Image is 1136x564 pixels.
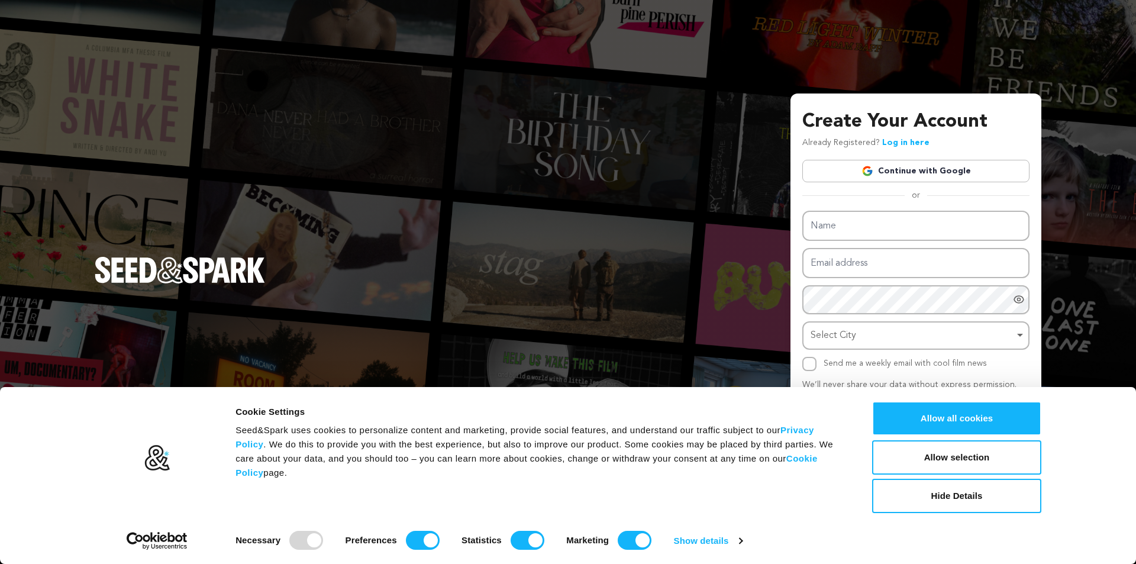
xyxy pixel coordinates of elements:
[872,440,1041,475] button: Allow selection
[235,423,845,480] div: Seed&Spark uses cookies to personalize content and marketing, provide social features, and unders...
[144,444,170,472] img: logo
[824,359,987,368] label: Send me a weekly email with cool film news
[235,425,814,449] a: Privacy Policy
[95,257,265,307] a: Seed&Spark Homepage
[802,108,1029,136] h3: Create Your Account
[235,535,280,545] strong: Necessary
[1013,294,1025,305] a: Show password as plain text. Warning: this will display your password on the screen.
[802,211,1029,241] input: Name
[802,136,930,150] p: Already Registered?
[802,378,1029,420] p: We’ll never share your data without express permission. By clicking Create Account, I agree that ...
[566,535,609,545] strong: Marketing
[882,138,930,147] a: Log in here
[235,405,845,419] div: Cookie Settings
[105,532,209,550] a: Usercentrics Cookiebot - opens in a new window
[811,327,1014,344] div: Select City
[674,532,743,550] a: Show details
[872,401,1041,436] button: Allow all cookies
[802,160,1029,182] a: Continue with Google
[346,535,397,545] strong: Preferences
[861,165,873,177] img: Google logo
[95,257,265,283] img: Seed&Spark Logo
[802,248,1029,278] input: Email address
[461,535,502,545] strong: Statistics
[872,479,1041,513] button: Hide Details
[905,189,927,201] span: or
